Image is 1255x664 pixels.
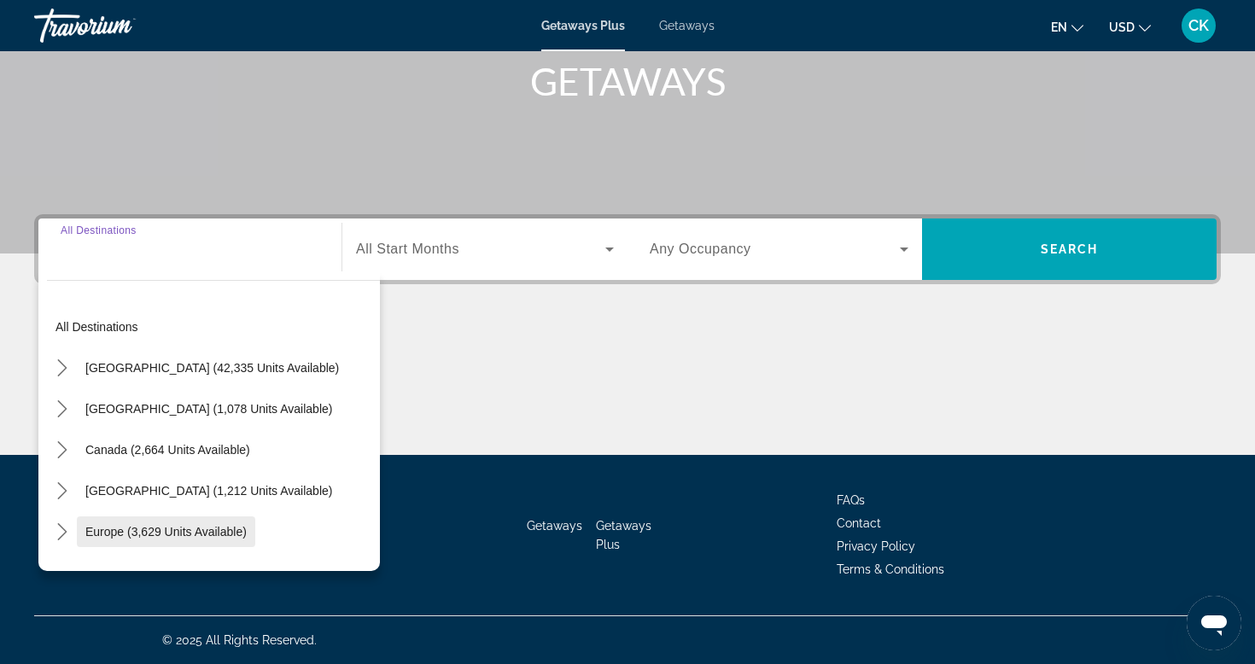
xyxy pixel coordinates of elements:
[356,242,459,256] span: All Start Months
[837,562,944,576] a: Terms & Conditions
[38,218,1217,280] div: Search widget
[85,361,339,375] span: [GEOGRAPHIC_DATA] (42,335 units available)
[47,558,77,588] button: Toggle Australia (235 units available) submenu
[61,224,137,236] span: All Destinations
[1051,15,1083,39] button: Change language
[1187,596,1241,650] iframe: Button to launch messaging window
[922,218,1217,280] button: Search
[47,435,77,465] button: Toggle Canada (2,664 units available) submenu
[307,15,948,103] h1: SEE THE WORLD WITH TRAVORIUM GETAWAYS
[47,353,77,383] button: Toggle United States (42,335 units available) submenu
[61,240,319,260] input: Select destination
[47,394,77,424] button: Toggle Mexico (1,078 units available) submenu
[1109,20,1135,34] span: USD
[837,493,865,507] a: FAQs
[38,271,380,571] div: Destination options
[162,633,317,647] span: © 2025 All Rights Reserved.
[47,476,77,506] button: Toggle Caribbean & Atlantic Islands (1,212 units available) submenu
[77,516,255,547] button: Select destination: Europe (3,629 units available)
[659,19,715,32] a: Getaways
[47,517,77,547] button: Toggle Europe (3,629 units available) submenu
[77,434,259,465] button: Select destination: Canada (2,664 units available)
[1051,20,1067,34] span: en
[1109,15,1151,39] button: Change currency
[77,393,341,424] button: Select destination: Mexico (1,078 units available)
[77,352,347,383] button: Select destination: United States (42,335 units available)
[85,525,247,539] span: Europe (3,629 units available)
[85,484,332,498] span: [GEOGRAPHIC_DATA] (1,212 units available)
[77,557,254,588] button: Select destination: Australia (235 units available)
[34,3,205,48] a: Travorium
[1188,17,1209,34] span: CK
[55,320,138,334] span: All destinations
[837,516,881,530] a: Contact
[837,539,915,553] a: Privacy Policy
[47,312,380,342] button: Select destination: All destinations
[541,19,625,32] a: Getaways Plus
[596,519,651,551] a: Getaways Plus
[85,443,250,457] span: Canada (2,664 units available)
[77,475,341,506] button: Select destination: Caribbean & Atlantic Islands (1,212 units available)
[1176,8,1221,44] button: User Menu
[650,242,751,256] span: Any Occupancy
[1041,242,1099,256] span: Search
[527,519,582,533] a: Getaways
[85,402,332,416] span: [GEOGRAPHIC_DATA] (1,078 units available)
